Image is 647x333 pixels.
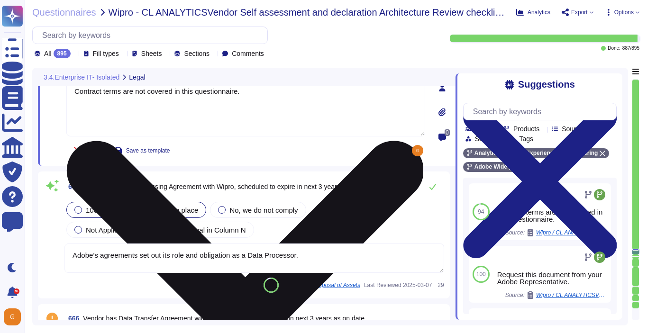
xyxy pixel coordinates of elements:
span: 0 [445,129,450,136]
span: 29 [436,282,444,288]
span: Export [571,9,588,15]
span: Questionnaires [32,8,96,17]
span: Fill types [93,50,119,57]
span: Done: [608,46,620,51]
span: 88 [269,282,274,288]
button: user [2,306,27,327]
span: Legal [129,74,145,81]
div: 895 [54,49,71,58]
span: Sections [184,50,210,57]
span: 887 / 895 [622,46,639,51]
button: Analytics [516,9,550,16]
span: 666 [64,315,79,322]
div: 9+ [14,288,19,294]
span: Analytics [528,9,550,15]
img: user [412,145,423,156]
div: Request this document from your Adobe Representative. [497,271,607,285]
textarea: Adobe’s agreements set out its role and obligation as a Data Processor. [64,243,444,273]
span: 100 [476,271,486,277]
img: user [4,308,21,325]
span: All [44,50,52,57]
span: Sheets [141,50,162,57]
span: Options [614,9,634,15]
input: Search by keywords [468,103,616,120]
span: Wipro / CL ANALYTICSVendor Self assessment and declaration Architecture Review checklist ver 1.7.... [536,292,607,298]
span: Comments [232,50,264,57]
input: Search by keywords [37,27,267,44]
span: 94 [478,209,484,215]
span: 3.4.Enterprise IT- Isolated [44,74,119,81]
span: 665 [64,183,79,190]
span: Source: [505,291,607,299]
span: Wipro - CL ANALYTICSVendor Self assessment and declaration Architecture Review checklist ver 1.7.... [109,8,509,17]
